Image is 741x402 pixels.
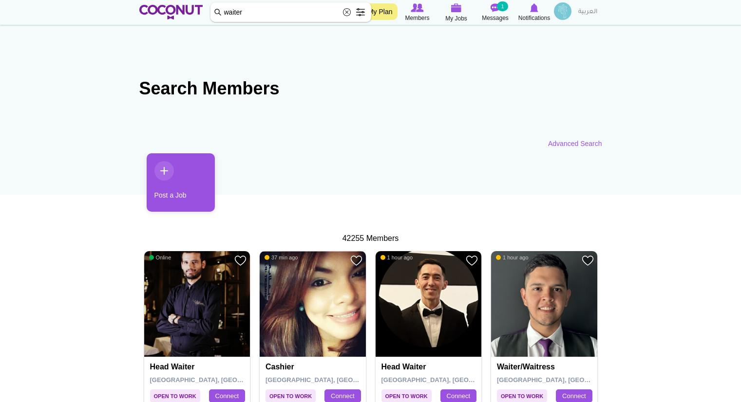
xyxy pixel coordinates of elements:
[411,3,423,12] img: Browse Members
[482,13,509,23] span: Messages
[451,3,462,12] img: My Jobs
[476,2,515,23] a: Messages Messages 1
[496,254,529,261] span: 1 hour ago
[210,2,371,22] input: Search members by role or city
[265,254,298,261] span: 37 min ago
[139,77,602,100] h2: Search Members
[350,255,362,267] a: Add to Favourites
[380,254,413,261] span: 1 hour ago
[139,5,203,19] img: Home
[150,376,289,384] span: [GEOGRAPHIC_DATA], [GEOGRAPHIC_DATA]
[573,2,602,22] a: العربية
[139,153,208,219] li: 1 / 1
[497,1,508,11] small: 1
[381,363,478,371] h4: Head Waiter
[548,139,602,148] a: Advanced Search
[491,3,500,12] img: Messages
[405,13,429,23] span: Members
[515,2,554,23] a: Notifications Notifications
[150,363,247,371] h4: Head Waiter
[466,255,478,267] a: Add to Favourites
[363,3,398,20] a: My Plan
[518,13,550,23] span: Notifications
[497,363,594,371] h4: Waiter/Waitress
[398,2,437,23] a: Browse Members Members
[147,153,215,212] a: Post a Job
[381,376,520,384] span: [GEOGRAPHIC_DATA], [GEOGRAPHIC_DATA]
[234,255,247,267] a: Add to Favourites
[149,254,171,261] span: Online
[266,376,404,384] span: [GEOGRAPHIC_DATA], [GEOGRAPHIC_DATA]
[139,233,602,244] div: 42255 Members
[582,255,594,267] a: Add to Favourites
[497,376,636,384] span: [GEOGRAPHIC_DATA], [GEOGRAPHIC_DATA]
[445,14,467,23] span: My Jobs
[530,3,538,12] img: Notifications
[437,2,476,23] a: My Jobs My Jobs
[266,363,362,371] h4: Cashier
